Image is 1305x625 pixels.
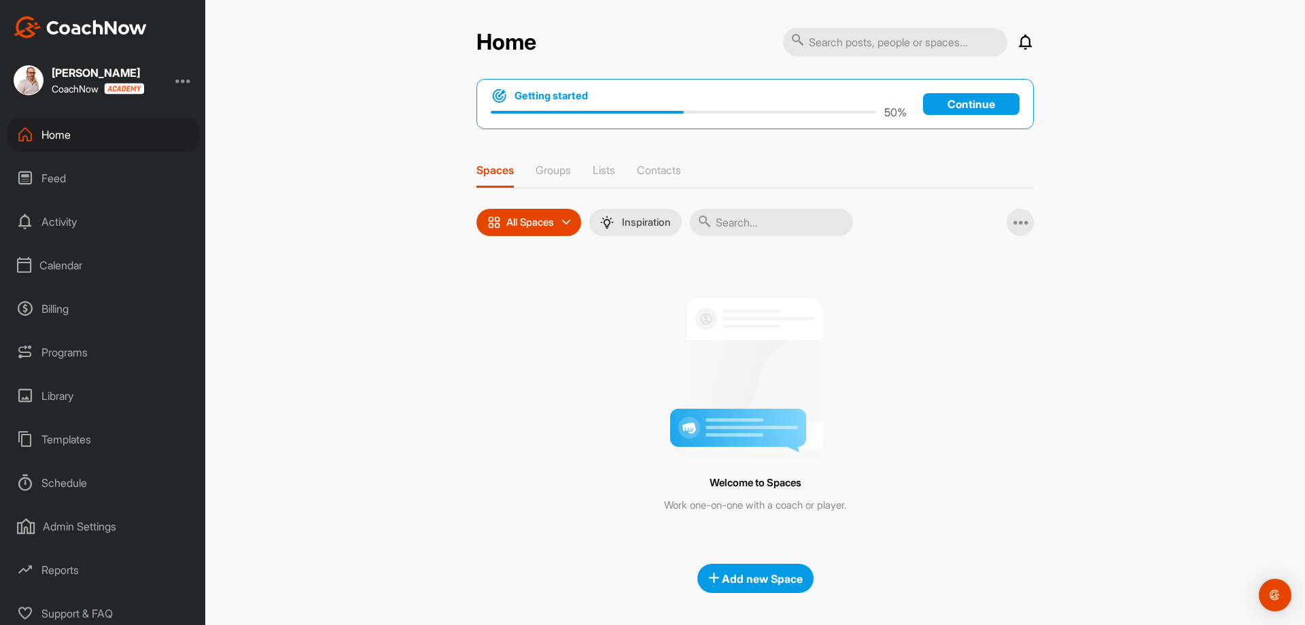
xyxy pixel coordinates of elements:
div: Home [7,118,199,152]
div: Library [7,379,199,413]
div: Welcome to Spaces [507,474,1003,492]
span: Add new Space [708,572,803,586]
img: square_b51e5ba5d7a515d917fd852ccbc6f63e.jpg [14,65,43,95]
img: CoachNow [14,16,147,38]
div: CoachNow [52,83,144,95]
img: bullseye [491,88,508,104]
p: Lists [593,163,615,177]
p: 50 % [884,104,907,120]
div: Billing [7,292,199,326]
div: Feed [7,161,199,195]
div: Templates [7,422,199,456]
a: Continue [923,93,1020,115]
div: Activity [7,205,199,239]
p: Contacts [637,163,681,177]
div: Programs [7,335,199,369]
div: Calendar [7,248,199,282]
img: CoachNow acadmey [104,83,144,95]
p: Groups [536,163,571,177]
button: Add new Space [697,564,814,593]
div: Reports [7,553,199,587]
input: Search posts, people or spaces... [783,28,1007,56]
img: menuIcon [600,216,614,229]
h1: Getting started [515,88,588,103]
h2: Home [476,29,536,56]
div: Admin Settings [7,509,199,543]
p: Spaces [476,163,514,177]
div: Schedule [7,466,199,500]
img: icon [487,216,501,229]
img: null-training-space.4365a10810bc57ae709573ae74af4951.png [670,287,840,458]
input: Search... [690,209,853,236]
div: Work one-on-one with a coach or player. [507,498,1003,513]
div: [PERSON_NAME] [52,67,144,78]
p: All Spaces [506,217,554,228]
p: Inspiration [622,217,671,228]
div: Open Intercom Messenger [1259,579,1291,611]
